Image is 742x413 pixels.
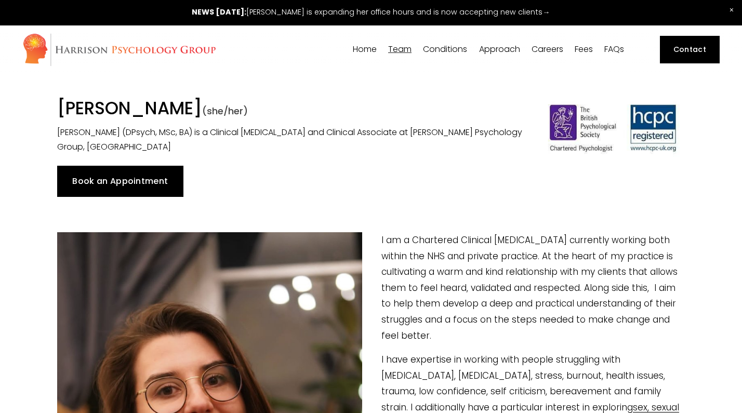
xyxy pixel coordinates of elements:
a: Home [353,45,377,55]
span: Team [388,45,412,54]
a: Contact [660,36,720,63]
span: Approach [479,45,520,54]
h1: [PERSON_NAME] [57,98,524,122]
a: folder dropdown [479,45,520,55]
a: Careers [532,45,563,55]
a: Fees [575,45,593,55]
span: (she/her) [202,104,248,117]
p: [PERSON_NAME] (DPsych, MSc, BA) is a Clinical [MEDICAL_DATA] and Clinical Associate at [PERSON_NA... [57,125,524,155]
a: folder dropdown [388,45,412,55]
a: Book an Appointment [57,166,183,197]
a: folder dropdown [423,45,467,55]
p: I am a Chartered Clinical [MEDICAL_DATA] currently working both within the NHS and private practi... [57,232,685,343]
span: Conditions [423,45,467,54]
img: Harrison Psychology Group [22,33,216,66]
a: FAQs [604,45,624,55]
